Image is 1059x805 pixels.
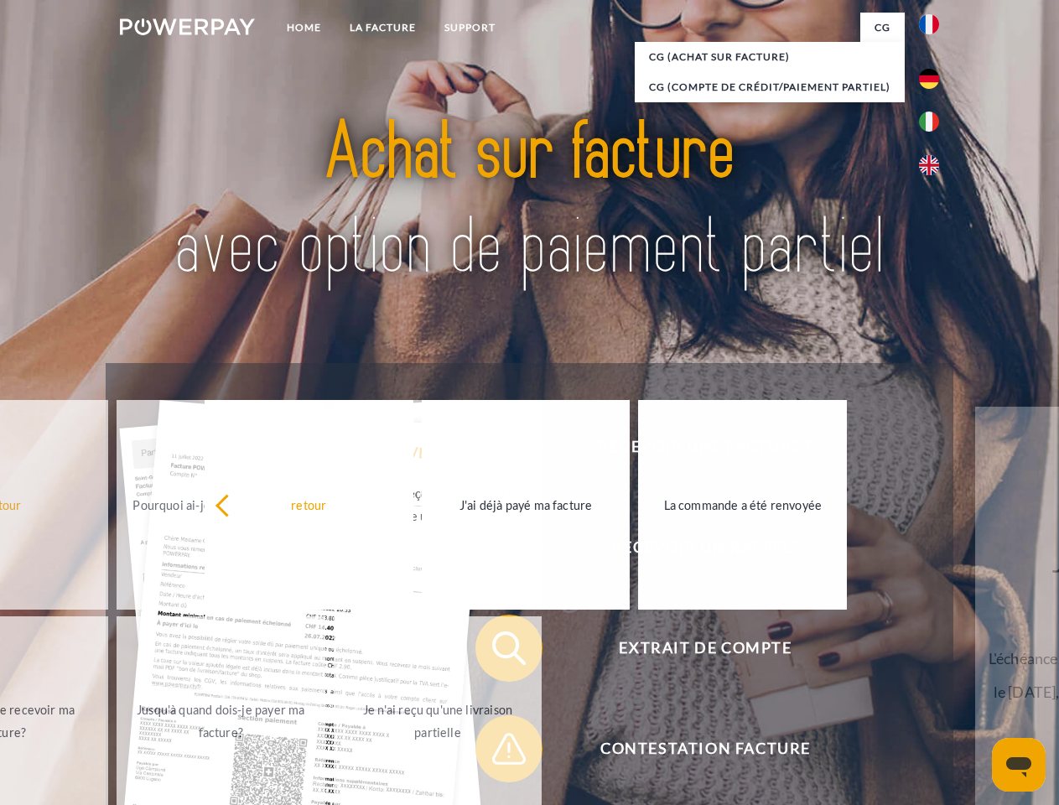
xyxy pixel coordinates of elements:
[475,715,911,782] button: Contestation Facture
[127,699,315,744] div: Jusqu'à quand dois-je payer ma facture?
[648,493,837,516] div: La commande a été renvoyée
[335,13,430,43] a: LA FACTURE
[430,13,510,43] a: Support
[500,715,911,782] span: Contestation Facture
[919,69,939,89] img: de
[919,14,939,34] img: fr
[344,699,532,744] div: Je n'ai reçu qu'une livraison partielle
[919,155,939,175] img: en
[120,18,255,35] img: logo-powerpay-white.svg
[500,615,911,682] span: Extrait de compte
[919,112,939,132] img: it
[635,72,905,102] a: CG (Compte de crédit/paiement partiel)
[215,493,403,516] div: retour
[127,493,315,516] div: Pourquoi ai-je reçu une facture?
[635,42,905,72] a: CG (achat sur facture)
[860,13,905,43] a: CG
[273,13,335,43] a: Home
[992,738,1046,792] iframe: Bouton de lancement de la fenêtre de messagerie
[475,615,911,682] button: Extrait de compte
[160,80,899,321] img: title-powerpay_fr.svg
[432,493,620,516] div: J'ai déjà payé ma facture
